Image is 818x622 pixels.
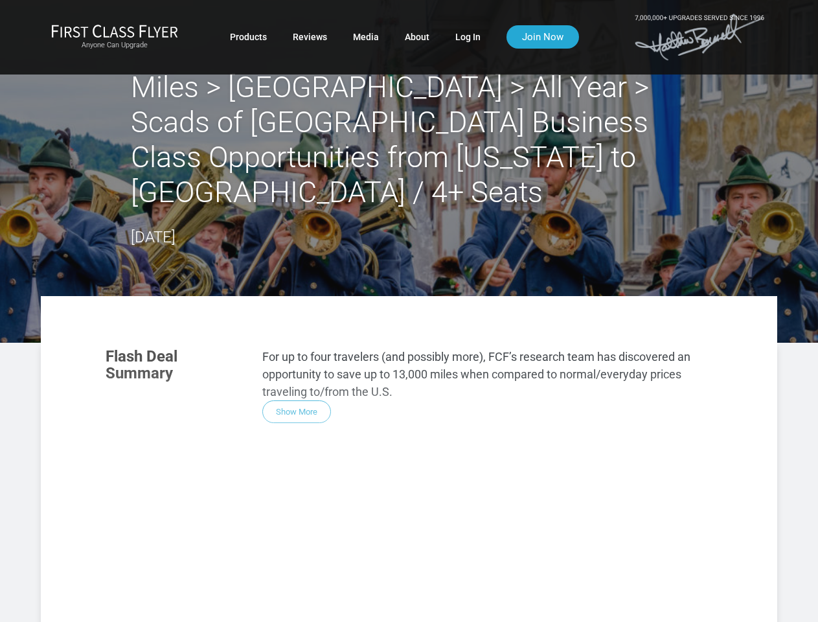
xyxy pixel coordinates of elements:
[131,70,688,210] h2: Miles > [GEOGRAPHIC_DATA] > All Year > Scads of [GEOGRAPHIC_DATA] Business Class Opportunities fr...
[506,25,579,49] a: Join Now
[106,348,243,382] h3: Flash Deal Summary
[353,25,379,49] a: Media
[51,41,178,50] small: Anyone Can Upgrade
[131,228,176,246] time: [DATE]
[51,24,178,50] a: First Class FlyerAnyone Can Upgrade
[51,24,178,38] img: First Class Flyer
[230,25,267,49] a: Products
[405,25,429,49] a: About
[262,348,712,400] p: For up to four travelers (and possibly more), FCF’s research team has discovered an opportunity t...
[293,25,327,49] a: Reviews
[455,25,481,49] a: Log In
